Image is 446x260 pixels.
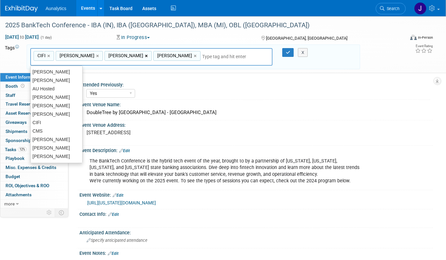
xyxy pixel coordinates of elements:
a: Playbook [0,154,68,163]
div: [PERSON_NAME] [31,93,82,101]
div: DoubleTree by [GEOGRAPHIC_DATA] - [GEOGRAPHIC_DATA] [84,108,428,118]
a: Edit [113,193,123,198]
div: [PERSON_NAME] [31,135,82,144]
span: [DATE] [DATE] [5,34,39,40]
span: Specify anticipated attendance [87,238,147,243]
div: Event Format [370,34,433,44]
div: Event Website: [79,190,433,199]
div: [PERSON_NAME] [31,68,82,76]
a: Tasks12% [0,145,68,154]
a: Staff [0,91,68,100]
div: Event Rating [415,45,433,48]
span: Event Information [6,74,42,80]
div: CMS [31,127,82,135]
div: Contact Info: [79,209,433,218]
a: ROI, Objectives & ROO [0,181,68,190]
a: [URL][US_STATE][DOMAIN_NAME] [87,200,156,205]
a: Edit [119,149,130,153]
span: Asset Reservations [6,110,44,116]
img: Julie Grisanti-Cieslak [414,2,426,15]
button: X [298,48,308,57]
td: Personalize Event Tab Strip [44,208,55,217]
a: more [0,200,68,208]
a: × [145,52,149,60]
div: Anticipated Attendance: [79,228,433,236]
a: × [194,52,198,60]
div: CIFI [31,118,82,127]
span: Staff [6,93,15,98]
div: [PERSON_NAME] [31,144,82,152]
a: Misc. Expenses & Credits [0,163,68,172]
td: Toggle Event Tabs [55,208,68,217]
span: [PERSON_NAME] [156,52,192,59]
a: Sponsorships [0,136,68,145]
div: [PERSON_NAME] [31,101,82,110]
div: The BankTech Conference is the hybrid tech event of the year, brought to by a partnership of [US_... [85,155,364,187]
span: Booth [6,84,26,89]
a: Edit [108,212,119,217]
a: Search [376,3,406,14]
span: (1 day) [40,35,52,40]
div: Event Venue Name: [79,100,433,108]
span: CIFI [36,52,46,59]
span: [GEOGRAPHIC_DATA], [GEOGRAPHIC_DATA] [266,36,347,41]
div: In-Person [418,35,433,40]
span: Sponsorships [6,138,34,143]
td: Tags [5,45,21,70]
span: Playbook [6,156,24,161]
span: [PERSON_NAME] [58,52,94,59]
div: [PERSON_NAME] [31,152,82,161]
span: Budget [6,174,20,179]
div: [PERSON_NAME] [31,110,82,118]
div: Event Description: [79,146,433,154]
a: Budget [0,172,68,181]
a: Attachments [0,190,68,199]
span: more [4,201,15,206]
div: AU Hosted [31,84,82,93]
span: ROI, Objectives & ROO [6,183,49,188]
a: Travel Reservations [0,100,68,109]
span: to [19,34,25,40]
a: Giveaways [0,118,68,127]
span: Search [384,6,399,11]
span: [PERSON_NAME] [107,52,143,59]
a: × [96,52,100,60]
a: Edit [108,251,118,256]
div: Event Notes: [79,248,433,257]
a: Asset Reservations [0,109,68,118]
div: Event Venue Address: [79,120,433,128]
span: Travel Reservations [6,101,45,107]
span: Tasks [5,147,27,152]
input: Type tag and hit enter [202,53,254,60]
span: Shipments [6,129,27,134]
button: In Progress [114,34,152,41]
div: 2025 BankTech Conference - IBA (IN), IBA ([GEOGRAPHIC_DATA]), MBA (MI), OBL ([GEOGRAPHIC_DATA]) [3,19,397,31]
a: × [47,52,51,60]
pre: [STREET_ADDRESS] [87,130,220,136]
a: Booth [0,82,68,91]
span: Booth not reserved yet [20,84,26,88]
a: Event Information [0,73,68,82]
img: Format-Inperson.png [410,35,417,40]
img: ExhibitDay [5,6,38,12]
a: Shipments [0,127,68,136]
span: Attachments [6,192,32,197]
div: [PERSON_NAME] [31,76,82,84]
span: 12% [18,147,27,152]
span: Misc. Expenses & Credits [6,165,56,170]
div: Attended Previously: [80,80,430,88]
span: Aunalytics [46,6,66,11]
span: Giveaways [6,120,27,125]
div: [PERSON_NAME] [31,161,82,169]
